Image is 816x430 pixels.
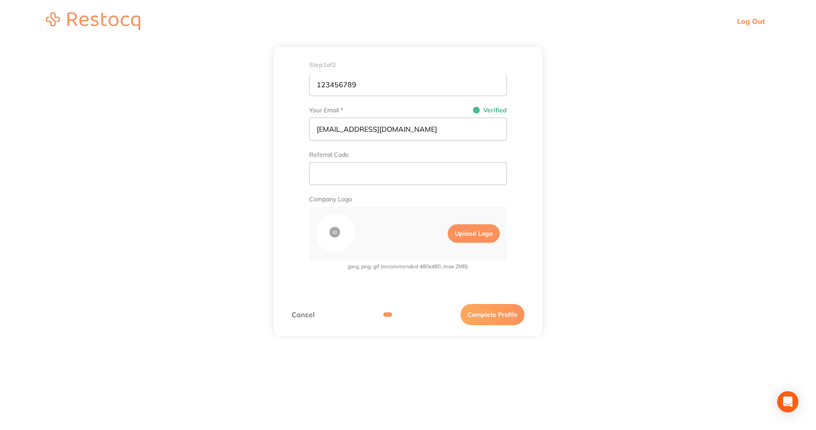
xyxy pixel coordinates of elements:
[309,196,507,203] label: Company Logo
[473,107,507,114] span: Verified
[309,151,507,159] label: Referral Code
[309,263,507,271] span: jpeg, png, gif (recommended 480x480, max 2MB)
[737,17,765,26] a: Log Out
[292,311,314,319] a: Cancel
[460,304,524,325] button: Complete Profile
[448,224,500,243] label: Upload Logo
[274,47,542,84] div: Step 1 of 2
[309,107,343,114] label: Your Email *
[777,391,798,412] div: Open Intercom Messenger
[46,12,140,30] img: restocq_logo.svg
